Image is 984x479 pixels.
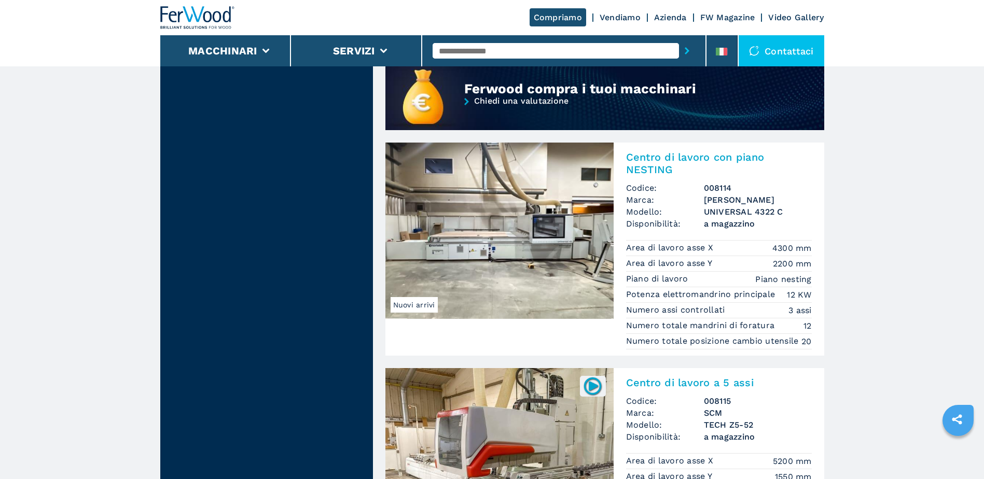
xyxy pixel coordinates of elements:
h3: SCM [704,407,812,419]
span: Nuovi arrivi [391,297,438,313]
em: 20 [801,335,812,347]
span: Modello: [626,419,704,431]
a: Centro di lavoro con piano NESTING MORBIDELLI UNIVERSAL 4322 CNuovi arriviCentro di lavoro con pi... [385,143,824,356]
em: 5200 mm [773,455,812,467]
div: Ferwood compra i tuoi macchinari [464,80,752,97]
img: Ferwood [160,6,235,29]
h3: 008114 [704,182,812,194]
a: Azienda [654,12,687,22]
h3: [PERSON_NAME] [704,194,812,206]
span: Disponibilità: [626,218,704,230]
em: Piano nesting [755,273,811,285]
a: Vendiamo [600,12,641,22]
img: Contattaci [749,46,759,56]
p: Area di lavoro asse X [626,455,716,467]
h2: Centro di lavoro con piano NESTING [626,151,812,176]
img: Centro di lavoro con piano NESTING MORBIDELLI UNIVERSAL 4322 C [385,143,614,319]
span: Codice: [626,395,704,407]
span: Marca: [626,407,704,419]
p: Potenza elettromandrino principale [626,289,778,300]
span: a magazzino [704,218,812,230]
h3: UNIVERSAL 4322 C [704,206,812,218]
span: Marca: [626,194,704,206]
span: Modello: [626,206,704,218]
p: Area di lavoro asse X [626,242,716,253]
h3: 008115 [704,395,812,407]
p: Numero assi controllati [626,304,728,316]
em: 2200 mm [773,258,812,270]
em: 4300 mm [772,242,812,254]
em: 12 [803,320,812,332]
button: Macchinari [188,45,257,57]
em: 3 assi [788,304,812,316]
span: Codice: [626,182,704,194]
a: Chiedi una valutazione [385,97,824,132]
div: Contattaci [739,35,824,66]
p: Numero totale posizione cambio utensile [626,335,801,347]
h3: TECH Z5-52 [704,419,812,431]
a: Video Gallery [768,12,824,22]
a: sharethis [944,406,970,432]
p: Piano di lavoro [626,273,691,285]
a: Compriamo [530,8,586,26]
button: Servizi [333,45,375,57]
span: Disponibilità: [626,431,704,443]
iframe: Chat [940,432,976,471]
img: 008115 [583,376,603,396]
a: FW Magazine [700,12,755,22]
p: Numero totale mandrini di foratura [626,320,778,331]
h2: Centro di lavoro a 5 assi [626,376,812,389]
button: submit-button [679,39,695,63]
p: Area di lavoro asse Y [626,258,715,269]
span: a magazzino [704,431,812,443]
em: 12 KW [787,289,811,301]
